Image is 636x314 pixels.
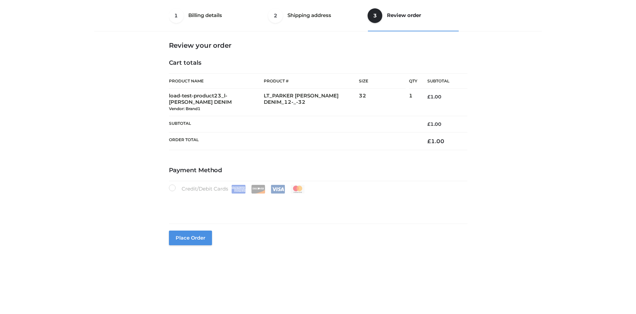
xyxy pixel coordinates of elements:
h4: Cart totals [169,59,467,67]
td: load-test-product23_l-[PERSON_NAME] DENIM [169,89,264,116]
label: Credit/Debit Cards [169,185,305,194]
img: Visa [271,185,285,194]
span: £ [427,121,430,127]
th: Subtotal [169,116,417,132]
bdi: 1.00 [427,94,441,100]
img: Amex [231,185,246,194]
button: Place order [169,231,212,245]
td: 32 [359,89,409,116]
img: Discover [251,185,265,194]
h3: Review your order [169,41,467,49]
span: £ [427,94,430,100]
iframe: Secure payment input frame [168,192,466,217]
th: Product Name [169,73,264,89]
td: LT_PARKER [PERSON_NAME] DENIM_12-_-32 [264,89,359,116]
th: Subtotal [417,74,467,89]
th: Product # [264,73,359,89]
bdi: 1.00 [427,121,441,127]
th: Order Total [169,132,417,150]
td: 1 [409,89,417,116]
img: Mastercard [290,185,305,194]
bdi: 1.00 [427,138,444,144]
th: Size [359,74,406,89]
small: Vendor: Brand1 [169,106,200,111]
span: £ [427,138,431,144]
h4: Payment Method [169,167,467,174]
th: Qty [409,73,417,89]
